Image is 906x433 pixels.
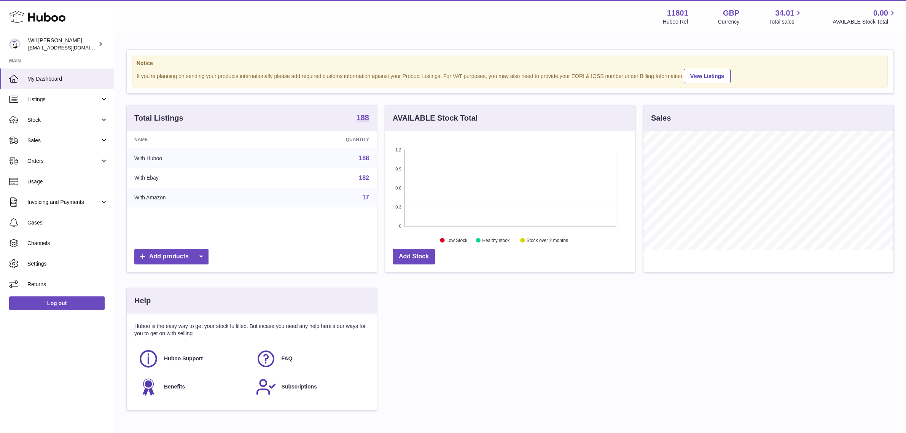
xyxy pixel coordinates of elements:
span: Usage [27,178,108,185]
text: Stock over 2 months [527,238,568,243]
span: AVAILABLE Stock Total [833,18,897,25]
span: Listings [27,96,100,103]
a: 188 [357,114,369,123]
div: Will [PERSON_NAME] [28,37,97,51]
a: FAQ [256,349,366,369]
a: Benefits [138,377,248,397]
span: My Dashboard [27,75,108,83]
strong: 188 [357,114,369,121]
text: 0 [399,224,401,228]
span: Sales [27,137,100,144]
img: internalAdmin-11801@internal.huboo.com [9,38,21,50]
a: Huboo Support [138,349,248,369]
span: 0.00 [873,8,888,18]
span: Subscriptions [282,383,317,390]
a: 188 [359,155,369,161]
th: Name [127,131,264,148]
span: FAQ [282,355,293,362]
td: With Ebay [127,168,264,188]
a: 0.00 AVAILABLE Stock Total [833,8,897,25]
span: Channels [27,240,108,247]
strong: 11801 [667,8,688,18]
p: Huboo is the easy way to get your stock fulfilled. But incase you need any help here's our ways f... [134,323,369,337]
div: Currency [718,18,740,25]
a: Log out [9,296,105,310]
span: Invoicing and Payments [27,199,100,206]
span: Total sales [769,18,803,25]
h3: Help [134,296,151,306]
a: 182 [359,175,369,181]
strong: Notice [137,60,884,67]
div: If you're planning on sending your products internationally please add required customs informati... [137,68,884,83]
text: 0.6 [395,186,401,190]
text: Low Stock [446,238,468,243]
span: Huboo Support [164,355,203,362]
text: 1.2 [395,148,401,152]
a: 17 [362,194,369,201]
span: Settings [27,260,108,267]
span: Returns [27,281,108,288]
a: 34.01 Total sales [769,8,803,25]
span: [EMAIL_ADDRESS][DOMAIN_NAME] [28,45,112,51]
span: Stock [27,116,100,124]
text: 0.3 [395,205,401,209]
a: Add products [134,249,209,264]
text: Healthy stock [482,238,510,243]
h3: AVAILABLE Stock Total [393,113,478,123]
h3: Total Listings [134,113,183,123]
td: With Huboo [127,148,264,168]
strong: GBP [723,8,739,18]
a: Subscriptions [256,377,366,397]
th: Quantity [264,131,377,148]
text: 0.9 [395,167,401,171]
span: Orders [27,158,100,165]
div: Huboo Ref [663,18,688,25]
a: Add Stock [393,249,435,264]
td: With Amazon [127,188,264,207]
span: Cases [27,219,108,226]
a: View Listings [684,69,731,83]
h3: Sales [651,113,671,123]
span: 34.01 [775,8,794,18]
span: Benefits [164,383,185,390]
